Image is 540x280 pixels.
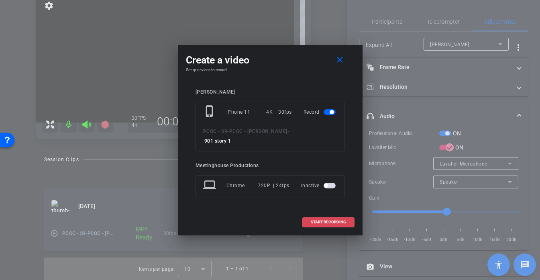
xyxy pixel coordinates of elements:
button: START RECORDING [302,217,355,227]
div: Chrome [226,178,258,193]
div: iPhone 11 [226,105,267,119]
div: 4K | 30fps [266,105,292,119]
span: - [287,129,289,134]
span: PCOC - [PERSON_NAME] [229,129,287,134]
div: Inactive [301,178,337,193]
mat-icon: close [335,55,345,65]
mat-icon: laptop [203,178,218,193]
div: Record [304,105,337,119]
span: PCOC - S9 [203,129,228,134]
span: START RECORDING [311,220,346,224]
div: Meetinghouse Productions [196,163,345,169]
div: 720P | 24fps [258,178,289,193]
div: Create a video [186,53,355,67]
span: - [227,129,229,134]
h4: Setup devices to record [186,67,355,72]
div: [PERSON_NAME] [196,89,345,95]
input: ENTER HERE [204,136,258,146]
mat-icon: phone_iphone [203,105,218,119]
